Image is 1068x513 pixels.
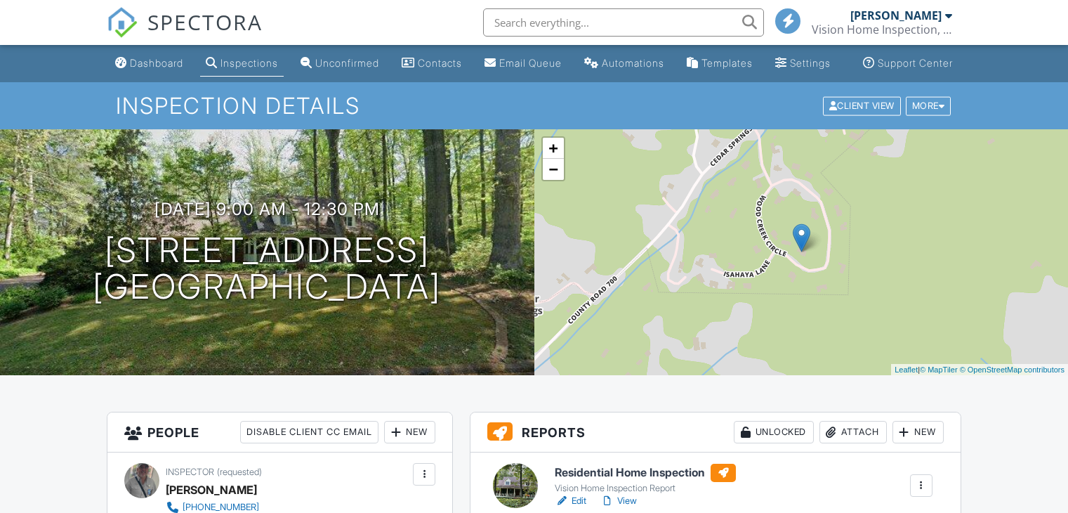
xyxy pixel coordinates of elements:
a: Support Center [857,51,958,77]
div: Inspections [220,57,278,69]
img: The Best Home Inspection Software - Spectora [107,7,138,38]
div: Unlocked [734,421,814,443]
div: Templates [701,57,753,69]
h3: Reports [470,413,961,453]
div: More [906,96,951,115]
div: Support Center [878,57,953,69]
h1: [STREET_ADDRESS] [GEOGRAPHIC_DATA] [93,232,441,306]
a: © OpenStreetMap contributors [960,365,1064,374]
div: New [384,421,435,443]
a: Unconfirmed [295,51,385,77]
h1: Inspection Details [116,93,952,118]
a: Settings [770,51,836,77]
div: Vision Home Inspection, LLC [812,22,952,37]
a: Zoom in [543,138,564,159]
div: [PERSON_NAME] [166,479,257,500]
h6: Residential Home Inspection [555,464,736,482]
a: Residential Home Inspection Vision Home Inspection Report [555,464,736,495]
a: Email Queue [479,51,567,77]
h3: People [107,413,452,453]
a: View [600,494,637,508]
span: Inspector [166,467,214,477]
a: © MapTiler [920,365,958,374]
div: New [892,421,944,443]
div: Client View [823,96,901,115]
a: Edit [555,494,586,508]
a: Client View [822,100,904,110]
h3: [DATE] 9:00 am - 12:30 pm [154,200,380,219]
div: Disable Client CC Email [240,421,378,443]
a: Leaflet [895,365,918,374]
span: SPECTORA [147,7,263,37]
div: Email Queue [499,57,562,69]
a: Contacts [396,51,468,77]
div: Attach [819,421,887,443]
div: Automations [602,57,664,69]
a: Zoom out [543,159,564,180]
a: SPECTORA [107,19,263,48]
span: (requested) [217,467,262,477]
a: Dashboard [110,51,189,77]
div: | [891,364,1068,376]
div: [PHONE_NUMBER] [183,502,259,513]
div: [PERSON_NAME] [850,8,942,22]
a: Automations (Basic) [579,51,670,77]
a: Inspections [200,51,284,77]
a: Templates [681,51,758,77]
div: Dashboard [130,57,183,69]
input: Search everything... [483,8,764,37]
div: Settings [790,57,831,69]
div: Vision Home Inspection Report [555,483,736,494]
div: Unconfirmed [315,57,379,69]
div: Contacts [418,57,462,69]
